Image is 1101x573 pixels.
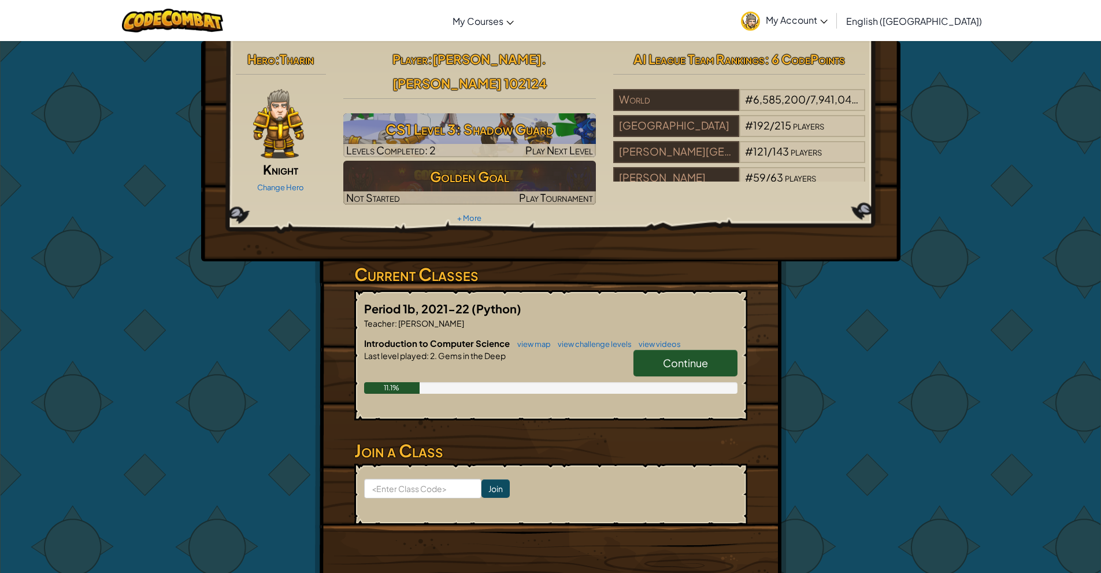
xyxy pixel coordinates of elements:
span: Player [392,51,428,67]
div: 11.1% [364,382,420,394]
a: + More [457,213,481,223]
a: English ([GEOGRAPHIC_DATA]) [840,5,988,36]
span: / [806,93,810,106]
span: 121 [753,145,768,158]
a: World#6,585,200/7,941,041players [613,100,866,113]
div: [PERSON_NAME] [613,167,739,189]
span: 7,941,041 [810,93,858,106]
span: [PERSON_NAME].[PERSON_NAME] 102124 [392,51,547,91]
span: AI League Team Rankings [633,51,765,67]
span: Hero [247,51,275,67]
span: Period 1b, 2021-22 [364,301,472,316]
h3: Golden Goal [343,164,596,190]
div: World [613,89,739,111]
img: knight-pose.png [253,89,304,158]
span: # [745,171,753,184]
span: 63 [770,171,783,184]
a: My Account [735,2,833,39]
span: 192 [753,119,770,132]
span: (Python) [472,301,521,316]
span: Last level played [364,350,427,361]
span: players [785,171,816,184]
a: [GEOGRAPHIC_DATA]#192/215players [613,126,866,139]
h3: Join a Class [354,438,747,464]
span: 2. [429,350,437,361]
span: / [770,119,774,132]
span: # [745,119,753,132]
span: Gems in the Deep [437,350,506,361]
span: Not Started [346,191,400,204]
img: CS1 Level 3: Shadow Guard [343,113,596,157]
span: 215 [774,119,791,132]
input: <Enter Class Code> [364,479,481,498]
span: # [745,93,753,106]
span: My Account [766,14,828,26]
img: avatar [741,12,760,31]
span: Play Next Level [525,143,593,157]
a: Golden GoalNot StartedPlay Tournament [343,161,596,205]
span: : [428,51,432,67]
h3: CS1 Level 3: Shadow Guard [343,116,596,142]
a: [PERSON_NAME]#59/63players [613,178,866,191]
a: Change Hero [257,183,304,192]
a: My Courses [447,5,520,36]
a: Play Next Level [343,113,596,157]
a: view map [511,339,551,349]
span: # [745,145,753,158]
span: : [427,350,429,361]
span: / [768,145,772,158]
span: / [766,171,770,184]
span: English ([GEOGRAPHIC_DATA]) [846,15,982,27]
span: : [395,318,397,328]
div: [GEOGRAPHIC_DATA] [613,115,739,137]
span: [PERSON_NAME] [397,318,464,328]
span: players [793,119,824,132]
span: Teacher [364,318,395,328]
a: view challenge levels [552,339,632,349]
h3: Current Classes [354,261,747,287]
span: Levels Completed: 2 [346,143,436,157]
span: Knight [263,161,298,178]
div: [PERSON_NAME][GEOGRAPHIC_DATA] [613,141,739,163]
span: 143 [772,145,789,158]
span: Continue [663,356,708,369]
span: players [791,145,822,158]
span: : [275,51,280,67]
a: view videos [633,339,681,349]
img: Golden Goal [343,161,596,205]
span: Introduction to Computer Science [364,338,511,349]
a: [PERSON_NAME][GEOGRAPHIC_DATA]#121/143players [613,152,866,165]
span: Tharin [280,51,314,67]
span: 6,585,200 [753,93,806,106]
input: Join [481,479,510,498]
span: : 6 CodePoints [765,51,845,67]
img: CodeCombat logo [122,9,223,32]
span: Play Tournament [519,191,593,204]
span: 59 [753,171,766,184]
span: My Courses [453,15,503,27]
